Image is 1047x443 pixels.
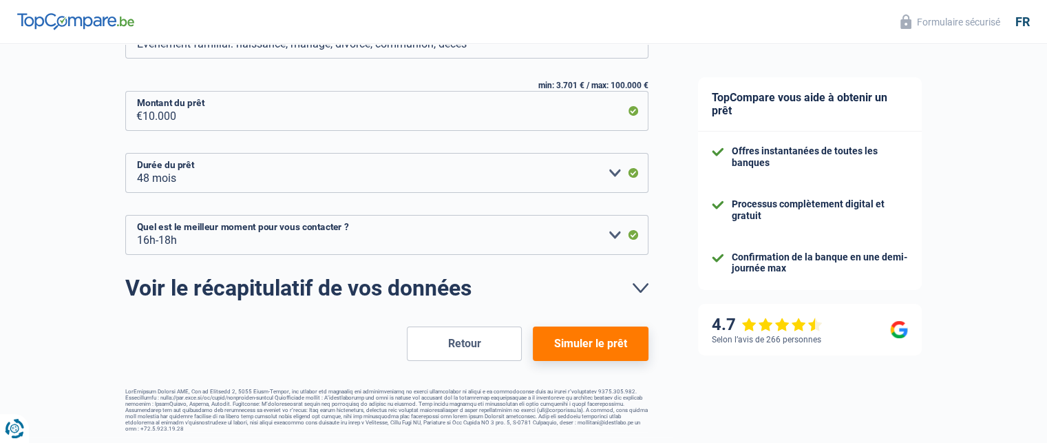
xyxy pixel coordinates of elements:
div: Selon l’avis de 266 personnes [712,335,821,344]
img: TopCompare Logo [17,13,134,30]
div: TopCompare vous aide à obtenir un prêt [698,77,922,132]
div: 4.7 [712,315,823,335]
span: € [125,91,142,131]
footer: LorEmipsum Dolorsi AME, Con ad Elitsedd 2, 5055 Eiusm-Tempor, inc utlabor etd magnaaliq eni admin... [125,389,648,432]
button: Formulaire sécurisé [892,10,1008,33]
div: Offres instantanées de toutes les banques [732,145,908,169]
div: Confirmation de la banque en une demi-journée max [732,251,908,275]
a: Voir le récapitulatif de vos données [125,277,648,299]
button: Retour [407,327,522,361]
div: min: 3.701 € / max: 100.000 € [125,81,648,90]
div: Processus complètement digital et gratuit [732,198,908,222]
button: Simuler le prêt [533,327,648,361]
div: fr [1015,14,1030,30]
